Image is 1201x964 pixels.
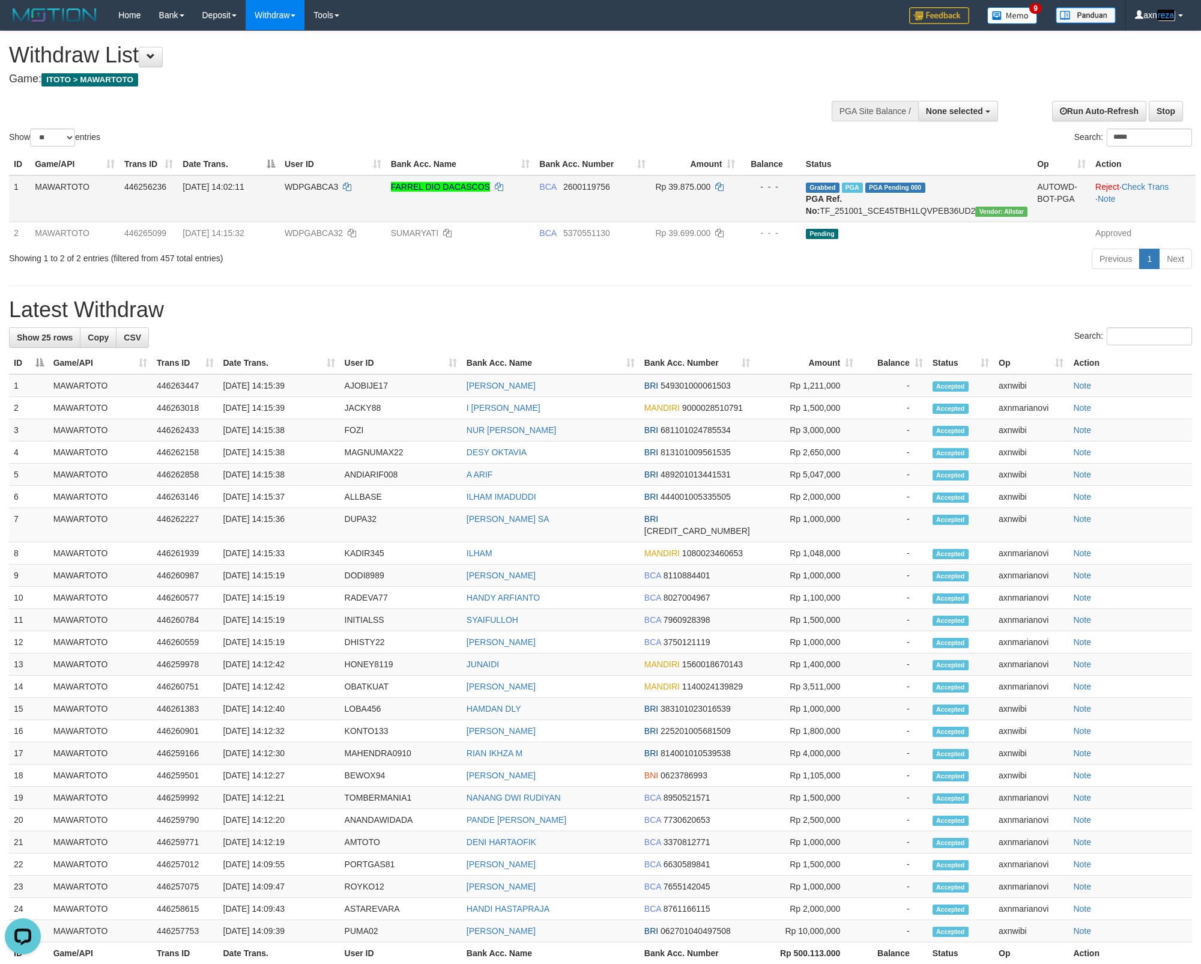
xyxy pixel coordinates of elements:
[933,470,969,480] span: Accepted
[664,637,710,647] span: Copy 3750121119 to clipboard
[933,660,969,670] span: Accepted
[745,227,796,239] div: - - -
[994,609,1068,631] td: axnmarianovi
[467,470,493,479] a: A ARIF
[664,615,710,625] span: Copy 7960928398 to clipboard
[661,470,731,479] span: Copy 489201013441531 to clipboard
[1073,659,1091,669] a: Note
[1073,381,1091,390] a: Note
[9,653,49,676] td: 13
[755,631,859,653] td: Rp 1,000,000
[9,486,49,508] td: 6
[644,447,658,457] span: BRI
[644,682,680,691] span: MANDIRI
[467,571,536,580] a: [PERSON_NAME]
[9,43,788,67] h1: Withdraw List
[933,404,969,414] span: Accepted
[806,183,839,193] span: Grabbed
[661,492,731,502] span: Copy 444001005335505 to clipboard
[644,526,750,536] span: Copy 106601004991509 to clipboard
[1074,129,1192,147] label: Search:
[340,464,462,486] td: ANDIARIF008
[801,175,1032,222] td: TF_251001_SCE45TBH1LQVPEB36UD2
[9,247,491,264] div: Showing 1 to 2 of 2 entries (filtered from 457 total entries)
[152,352,218,374] th: Trans ID: activate to sort column ascending
[1073,637,1091,647] a: Note
[858,542,927,565] td: -
[467,659,499,669] a: JUNAIDI
[858,486,927,508] td: -
[1073,571,1091,580] a: Note
[49,676,152,698] td: MAWARTOTO
[563,228,610,238] span: Copy 5370551130 to clipboard
[1157,10,1175,20] em: reza
[152,676,218,698] td: 446260751
[858,441,927,464] td: -
[467,726,536,736] a: [PERSON_NAME]
[152,653,218,676] td: 446259978
[1073,882,1091,891] a: Note
[918,101,998,121] button: None selected
[340,486,462,508] td: ALLBASE
[152,698,218,720] td: 446261383
[49,464,152,486] td: MAWARTOTO
[1073,403,1091,413] a: Note
[9,587,49,609] td: 10
[858,698,927,720] td: -
[994,542,1068,565] td: axnmarianovi
[1095,182,1119,192] a: Reject
[1122,182,1169,192] a: Check Trans
[858,565,927,587] td: -
[9,464,49,486] td: 5
[152,542,218,565] td: 446261939
[1073,593,1091,602] a: Note
[280,153,386,175] th: User ID: activate to sort column ascending
[219,352,340,374] th: Date Trans.: activate to sort column ascending
[755,352,859,374] th: Amount: activate to sort column ascending
[30,175,119,222] td: MAWARTOTO
[467,615,518,625] a: SYAIFULLOH
[755,464,859,486] td: Rp 5,047,000
[467,771,536,780] a: [PERSON_NAME]
[9,374,49,397] td: 1
[340,631,462,653] td: DHISTY22
[152,486,218,508] td: 446263146
[933,571,969,581] span: Accepted
[9,6,100,24] img: MOTION_logo.png
[340,565,462,587] td: DODI8989
[933,493,969,503] span: Accepted
[1159,249,1192,269] a: Next
[152,374,218,397] td: 446263447
[842,183,863,193] span: Marked by axnmarianovi
[644,381,658,390] span: BRI
[340,653,462,676] td: HONEY8119
[994,676,1068,698] td: axnmarianovi
[340,542,462,565] td: KADIR345
[650,153,740,175] th: Amount: activate to sort column ascending
[644,492,658,502] span: BRI
[806,194,842,216] b: PGA Ref. No:
[467,882,536,891] a: [PERSON_NAME]
[467,682,536,691] a: [PERSON_NAME]
[467,926,536,936] a: [PERSON_NAME]
[994,397,1068,419] td: axnmarianovi
[933,448,969,458] span: Accepted
[1073,859,1091,869] a: Note
[467,859,536,869] a: [PERSON_NAME]
[17,333,73,342] span: Show 25 rows
[9,352,49,374] th: ID: activate to sort column descending
[644,571,661,580] span: BCA
[933,381,969,392] span: Accepted
[9,631,49,653] td: 12
[152,464,218,486] td: 446262858
[9,508,49,542] td: 7
[49,419,152,441] td: MAWARTOTO
[467,514,549,524] a: [PERSON_NAME] SA
[1056,7,1116,23] img: panduan.png
[994,419,1068,441] td: axnwibi
[644,548,680,558] span: MANDIRI
[30,222,119,244] td: MAWARTOTO
[178,153,280,175] th: Date Trans.: activate to sort column descending
[994,631,1068,653] td: axnmarianovi
[467,593,540,602] a: HANDY ARFIANTO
